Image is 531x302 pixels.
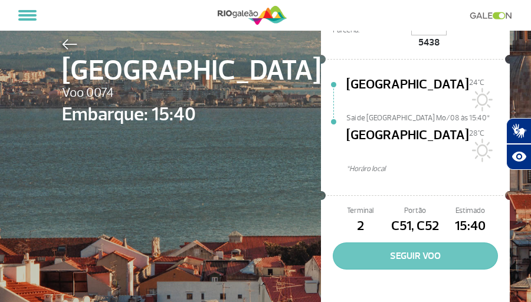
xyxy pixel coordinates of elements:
[469,78,484,87] span: 24°C
[506,118,531,144] button: Abrir tradutor de língua de sinais.
[62,100,321,129] span: Embarque: 15:40
[443,205,498,216] span: Estimado
[333,242,498,270] button: SEGUIR VOO
[469,88,493,111] img: Sol
[62,50,321,92] span: [GEOGRAPHIC_DATA]
[411,35,447,50] span: 5438
[388,205,442,216] span: Portão
[469,139,493,162] img: Sol
[346,163,510,175] span: *Horáro local
[346,126,469,163] span: [GEOGRAPHIC_DATA]
[443,216,498,237] span: 15:40
[506,118,531,170] div: Plugin de acessibilidade da Hand Talk.
[506,144,531,170] button: Abrir recursos assistivos.
[346,113,510,121] span: Sai de [GEOGRAPHIC_DATA] Mo/08 às 15:40*
[346,75,469,113] span: [GEOGRAPHIC_DATA]
[469,129,484,138] span: 28°C
[62,83,321,103] span: Voo 0074
[333,216,388,237] span: 2
[333,205,388,216] span: Terminal
[333,25,359,36] span: Parceria:
[388,216,442,237] span: C51, C52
